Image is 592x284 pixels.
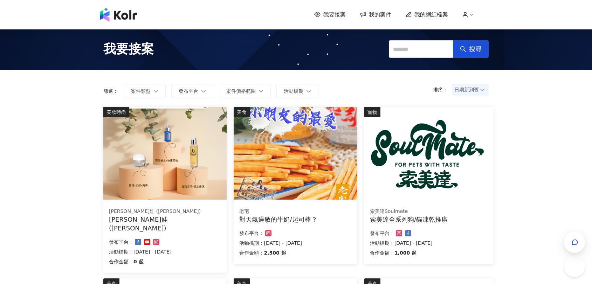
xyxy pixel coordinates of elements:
p: 合作金額： [370,249,394,257]
a: 我的網紅檔案 [405,11,448,19]
button: 搜尋 [453,40,489,58]
p: 活動檔期：[DATE] - [DATE] [239,239,351,247]
div: 索美達Soulmate [370,208,488,215]
p: 發布平台： [109,238,133,246]
p: 排序： [433,87,452,92]
p: 發布平台： [370,229,394,237]
img: 老宅牛奶棒/老宅起司棒 [234,107,357,200]
img: logo [100,8,137,22]
p: 發布平台： [239,229,264,237]
div: 美食 [234,107,250,117]
button: 案件價格範圍 [219,84,271,98]
p: 0 起 [133,257,144,266]
iframe: Help Scout Beacon - Open [564,256,585,277]
p: 活動檔期：[DATE] - [DATE] [109,248,221,256]
div: [PERSON_NAME]娃 ([PERSON_NAME]) [109,215,221,233]
span: 案件價格範圍 [226,88,256,94]
div: 對天氣過敏的牛奶/起司棒？ [239,215,351,224]
p: 活動檔期：[DATE] - [DATE] [370,239,488,247]
div: [PERSON_NAME]娃 ([PERSON_NAME]) [109,208,221,215]
p: 合作金額： [109,257,133,266]
p: 1,000 起 [394,249,417,257]
span: 搜尋 [469,45,482,53]
span: 發布平台 [179,88,198,94]
div: 美妝時尚 [103,107,129,117]
img: Diva 神級修護組合 [103,107,227,200]
span: 活動檔期 [284,88,303,94]
span: 我的案件 [369,11,391,19]
span: 我的網紅檔案 [414,11,448,19]
span: 案件類型 [131,88,151,94]
span: 日期新到舊 [454,84,486,95]
span: 我要接案 [103,40,154,58]
img: 索美達凍乾生食 [364,107,494,200]
span: 我要接案 [323,11,346,19]
a: 我的案件 [360,11,391,19]
p: 2,500 起 [264,249,286,257]
div: 索美達全系列狗/貓凍乾推廣 [370,215,488,224]
button: 案件類型 [124,84,166,98]
span: search [460,46,466,52]
a: 我要接案 [314,11,346,19]
div: 老宅 [239,208,351,215]
p: 篩選： [103,88,118,94]
button: 發布平台 [171,84,213,98]
div: 寵物 [364,107,380,117]
button: 活動檔期 [276,84,318,98]
p: 合作金額： [239,249,264,257]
